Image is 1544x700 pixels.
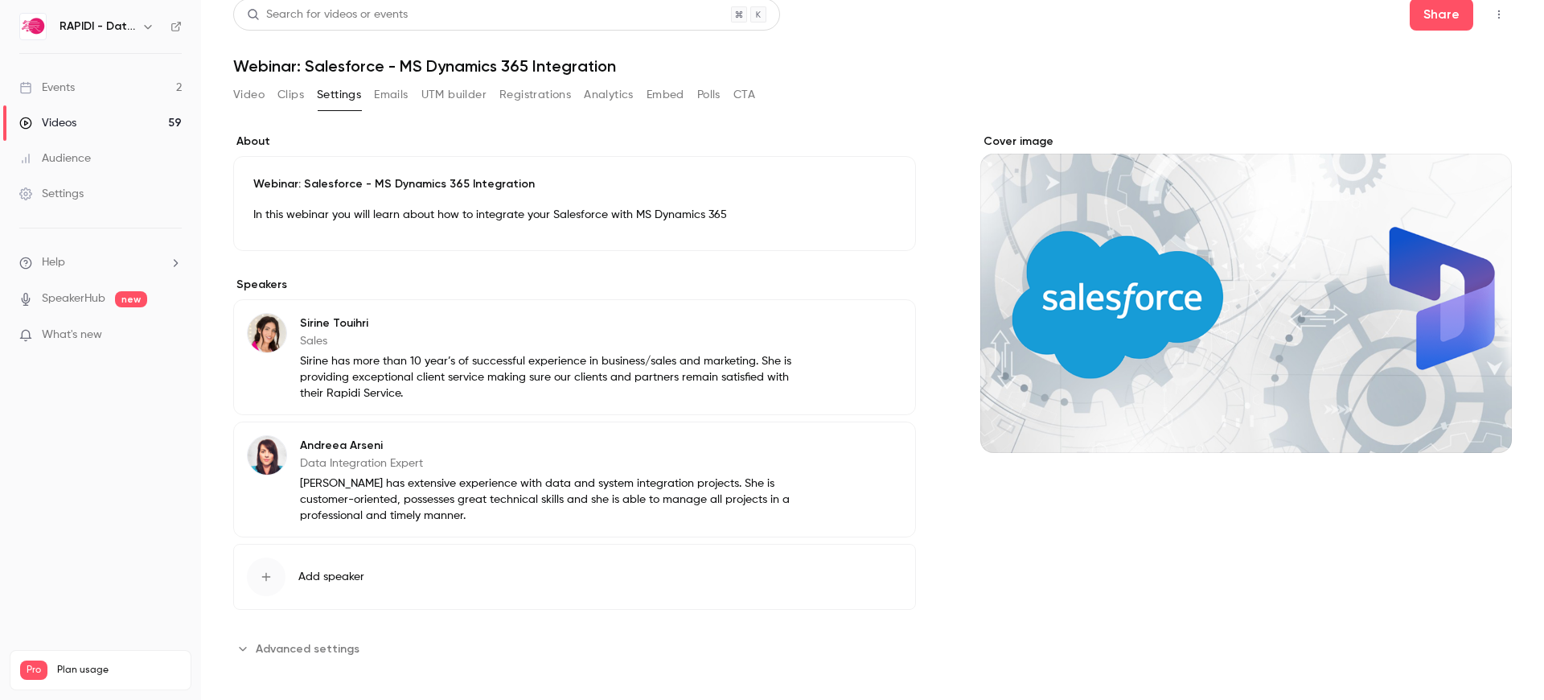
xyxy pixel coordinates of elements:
button: Advanced settings [233,636,369,661]
div: Search for videos or events [247,6,408,23]
div: Events [19,80,75,96]
img: RAPIDI - Data Integration Solutions [20,14,46,39]
button: Polls [697,82,721,108]
button: Emails [374,82,408,108]
button: Clips [277,82,304,108]
button: Settings [317,82,361,108]
img: Sirine Touihri [248,314,286,352]
p: Sirine has more than 10 year’s of successful experience in business/sales and marketing. She is p... [300,353,811,401]
section: Advanced settings [233,636,916,661]
div: Sirine TouihriSirine TouihriSalesSirine has more than 10 year’s of successful experience in busin... [233,299,916,415]
p: In this webinar you will learn about how to integrate your Salesforce with MS Dynamics 365 [253,205,896,224]
section: Cover image [980,134,1512,453]
h6: RAPIDI - Data Integration Solutions [60,19,135,35]
button: Add speaker [233,544,916,610]
button: Analytics [584,82,634,108]
div: Settings [19,186,84,202]
button: Video [233,82,265,108]
span: Advanced settings [256,640,359,657]
span: What's new [42,327,102,344]
h1: Webinar: Salesforce - MS Dynamics 365 Integration [233,56,1512,76]
button: Registrations [499,82,571,108]
p: Webinar: Salesforce - MS Dynamics 365 Integration [253,176,896,192]
span: Pro [20,661,47,680]
div: Videos [19,115,76,131]
li: help-dropdown-opener [19,254,182,271]
button: Top Bar Actions [1486,2,1512,27]
p: Sirine Touihri [300,315,811,331]
label: Cover image [980,134,1512,150]
iframe: Noticeable Trigger [162,328,182,343]
p: Sales [300,333,811,349]
span: new [115,291,147,307]
p: Andreea Arseni [300,438,811,454]
p: Data Integration Expert [300,455,811,471]
label: About [233,134,916,150]
label: Speakers [233,277,916,293]
div: Audience [19,150,91,167]
span: Plan usage [57,664,181,677]
img: Andreea Arseni [248,436,286,475]
button: CTA [733,82,755,108]
p: [PERSON_NAME] has extensive experience with data and system integration projects. She is customer... [300,476,811,524]
button: UTM builder [421,82,487,108]
span: Help [42,254,65,271]
span: Add speaker [298,569,364,585]
a: SpeakerHub [42,290,105,307]
button: Embed [647,82,684,108]
div: Andreea ArseniAndreea ArseniData Integration Expert[PERSON_NAME] has extensive experience with da... [233,422,916,537]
